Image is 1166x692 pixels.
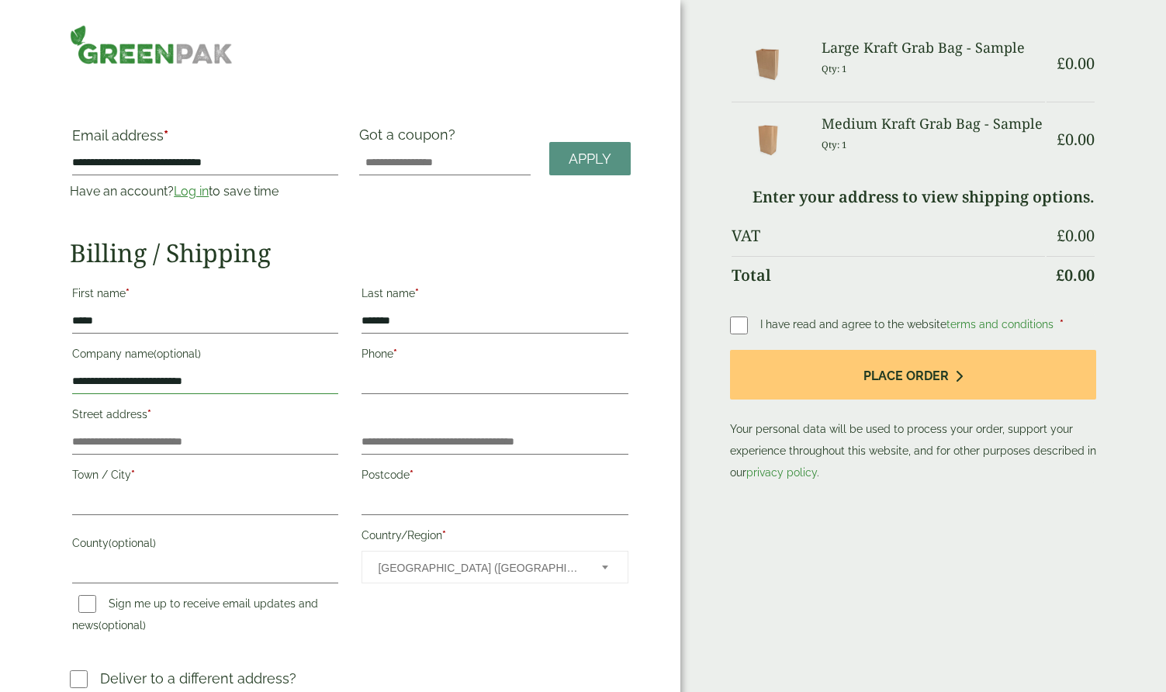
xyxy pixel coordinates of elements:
[1056,265,1095,285] bdi: 0.00
[72,464,338,490] label: Town / City
[569,151,611,168] span: Apply
[70,182,341,201] p: Have an account? to save time
[78,595,96,613] input: Sign me up to receive email updates and news(optional)
[70,238,631,268] h2: Billing / Shipping
[1057,129,1095,150] bdi: 0.00
[1057,53,1095,74] bdi: 0.00
[362,551,628,583] span: Country/Region
[378,552,580,584] span: United Kingdom (UK)
[100,668,296,689] p: Deliver to a different address?
[164,127,168,144] abbr: required
[362,343,628,369] label: Phone
[760,318,1057,330] span: I have read and agree to the website
[1057,225,1065,246] span: £
[72,403,338,430] label: Street address
[442,529,446,541] abbr: required
[822,116,1045,133] h3: Medium Kraft Grab Bag - Sample
[822,139,847,151] small: Qty: 1
[732,256,1045,294] th: Total
[410,469,413,481] abbr: required
[147,408,151,420] abbr: required
[1056,265,1064,285] span: £
[746,466,817,479] a: privacy policy
[362,282,628,309] label: Last name
[393,348,397,360] abbr: required
[70,25,233,64] img: GreenPak Supplies
[109,537,156,549] span: (optional)
[174,184,209,199] a: Log in
[99,619,146,631] span: (optional)
[415,287,419,299] abbr: required
[362,524,628,551] label: Country/Region
[72,597,318,636] label: Sign me up to receive email updates and news
[126,287,130,299] abbr: required
[822,40,1045,57] h3: Large Kraft Grab Bag - Sample
[946,318,1054,330] a: terms and conditions
[72,343,338,369] label: Company name
[822,63,847,74] small: Qty: 1
[131,469,135,481] abbr: required
[1057,129,1065,150] span: £
[72,282,338,309] label: First name
[359,126,462,151] label: Got a coupon?
[154,348,201,360] span: (optional)
[1060,318,1064,330] abbr: required
[730,350,1096,484] p: Your personal data will be used to process your order, support your experience throughout this we...
[72,129,338,151] label: Email address
[732,217,1045,254] th: VAT
[1057,53,1065,74] span: £
[732,178,1095,216] td: Enter your address to view shipping options.
[549,142,631,175] a: Apply
[1057,225,1095,246] bdi: 0.00
[730,350,1096,400] button: Place order
[362,464,628,490] label: Postcode
[72,532,338,559] label: County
